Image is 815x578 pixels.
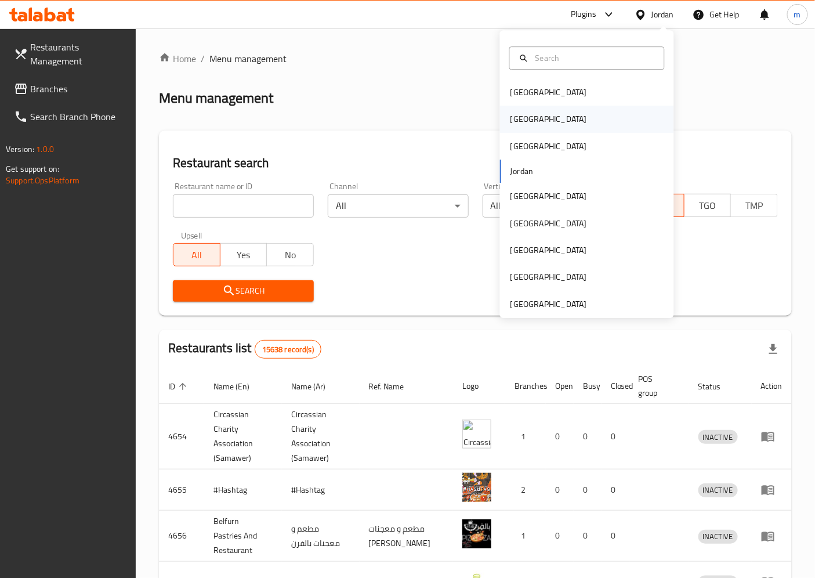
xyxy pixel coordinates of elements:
th: Branches [505,369,546,404]
td: 0 [602,511,629,562]
td: مطعم و معجنات بالفرن [282,511,360,562]
th: Closed [602,369,629,404]
td: 4655 [159,469,204,511]
div: Menu [761,429,783,443]
span: TGO [689,197,727,214]
span: 1.0.0 [36,142,54,157]
a: Branches [5,75,136,103]
div: INACTIVE [698,483,738,497]
nav: breadcrumb [159,52,792,66]
img: ​Circassian ​Charity ​Association​ (Samawer) [462,420,491,449]
th: Open [546,369,574,404]
span: Menu management [209,52,287,66]
td: 0 [546,511,574,562]
td: 0 [574,511,602,562]
span: Search Branch Phone [30,110,127,124]
div: [GEOGRAPHIC_DATA] [510,86,587,99]
span: INACTIVE [698,530,738,543]
span: TMP [736,197,773,214]
input: Search for restaurant name or ID.. [173,194,314,218]
h2: Restaurant search [173,154,778,172]
td: #Hashtag [204,469,282,511]
span: INACTIVE [698,483,738,497]
span: INACTIVE [698,431,738,444]
div: [GEOGRAPHIC_DATA] [510,244,587,257]
td: 0 [546,404,574,469]
button: TMP [730,194,778,217]
span: Ref. Name [369,380,419,393]
th: Action [752,369,792,404]
li: / [201,52,205,66]
span: Branches [30,82,127,96]
td: 4656 [159,511,204,562]
td: 4654 [159,404,204,469]
div: All [483,194,624,218]
img: #Hashtag [462,473,491,502]
div: [GEOGRAPHIC_DATA] [510,190,587,203]
h2: Menu management [159,89,273,107]
td: 0 [574,469,602,511]
a: Home [159,52,196,66]
th: Logo [453,369,505,404]
div: [GEOGRAPHIC_DATA] [510,113,587,126]
td: 2 [505,469,546,511]
button: Search [173,280,314,302]
div: All [328,194,469,218]
span: ID [168,380,190,393]
td: Belfurn Pastries And Restaurant [204,511,282,562]
div: Jordan [651,8,674,21]
button: All [173,243,220,266]
div: [GEOGRAPHIC_DATA] [510,140,587,153]
td: #Hashtag [282,469,360,511]
td: 0 [574,404,602,469]
a: Search Branch Phone [5,103,136,131]
div: [GEOGRAPHIC_DATA] [510,217,587,230]
div: Export file [759,335,787,363]
span: Status [698,380,736,393]
td: 1 [505,511,546,562]
td: 0 [602,404,629,469]
div: [GEOGRAPHIC_DATA] [510,271,587,284]
button: No [266,243,314,266]
div: [GEOGRAPHIC_DATA] [510,298,587,310]
td: ​Circassian ​Charity ​Association​ (Samawer) [282,404,360,469]
span: POS group [639,372,675,400]
a: Restaurants Management [5,33,136,75]
span: Restaurants Management [30,40,127,68]
h2: Restaurants list [168,339,321,359]
td: 1 [505,404,546,469]
button: Yes [220,243,267,266]
td: 0 [546,469,574,511]
img: Belfurn Pastries And Restaurant [462,519,491,548]
td: مطعم و معجنات [PERSON_NAME] [360,511,453,562]
td: 0 [602,469,629,511]
input: Search [531,52,657,64]
span: Version: [6,142,34,157]
label: Upsell [181,232,202,240]
span: m [794,8,801,21]
button: TGO [684,194,731,217]
td: ​Circassian ​Charity ​Association​ (Samawer) [204,404,282,469]
span: No [271,247,309,263]
th: Busy [574,369,602,404]
span: Search [182,284,305,298]
span: Name (En) [213,380,265,393]
span: Get support on: [6,161,59,176]
span: All [178,247,216,263]
div: Plugins [571,8,596,21]
span: 15638 record(s) [255,344,321,355]
span: Name (Ar) [291,380,341,393]
div: Menu [761,483,783,497]
a: Support.OpsPlatform [6,173,79,188]
span: Yes [225,247,263,263]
